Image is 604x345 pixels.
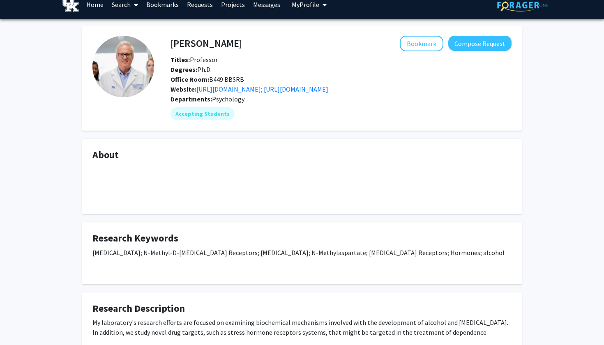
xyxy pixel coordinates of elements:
h4: About [92,149,512,161]
h4: [PERSON_NAME] [171,36,242,51]
b: Website: [171,85,196,93]
b: Departments: [171,95,212,103]
span: Professor [171,55,218,64]
div: [MEDICAL_DATA]; N-Methyl-D-[MEDICAL_DATA] Receptors; [MEDICAL_DATA]; N-Methylaspartate; [MEDICAL_... [92,248,512,274]
span: Psychology [212,95,244,103]
iframe: Chat [6,308,35,339]
b: Titles: [171,55,190,64]
h4: Research Keywords [92,232,512,244]
p: My laboratory's research efforts are focused on examining biochemical mechanisms involved with th... [92,317,512,337]
mat-chip: Accepting Students [171,107,235,120]
h4: Research Description [92,303,512,315]
img: Profile Picture [92,36,154,97]
span: My Profile [292,0,319,9]
b: Degrees: [171,65,197,74]
a: Opens in a new tab [196,85,328,93]
span: B449 BBSRB [171,75,244,83]
b: Office Room: [171,75,209,83]
span: Ph.D. [171,65,212,74]
button: Add Mark Prendergast to Bookmarks [400,36,443,51]
button: Compose Request to Mark Prendergast [448,36,512,51]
